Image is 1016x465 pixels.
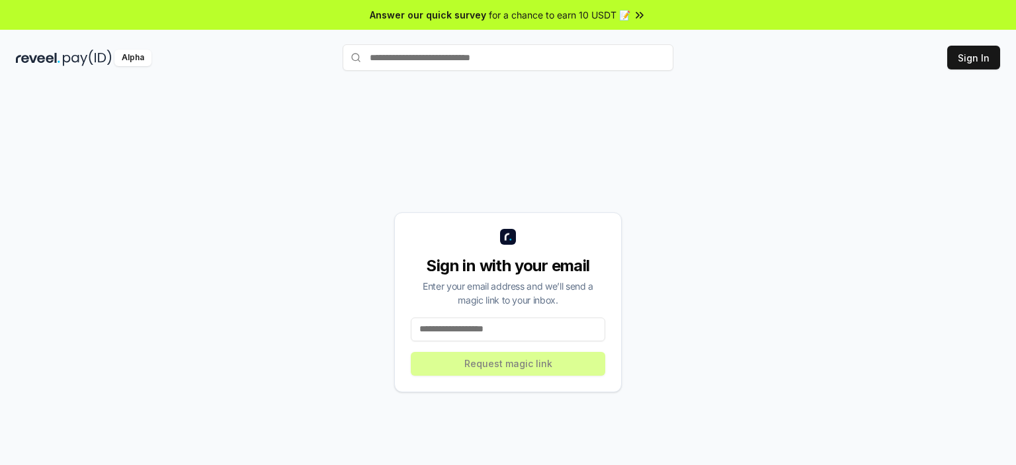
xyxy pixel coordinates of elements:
img: logo_small [500,229,516,245]
img: pay_id [63,50,112,66]
div: Alpha [114,50,151,66]
button: Sign In [947,46,1000,69]
span: for a chance to earn 10 USDT 📝 [489,8,630,22]
div: Sign in with your email [411,255,605,276]
span: Answer our quick survey [370,8,486,22]
img: reveel_dark [16,50,60,66]
div: Enter your email address and we’ll send a magic link to your inbox. [411,279,605,307]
